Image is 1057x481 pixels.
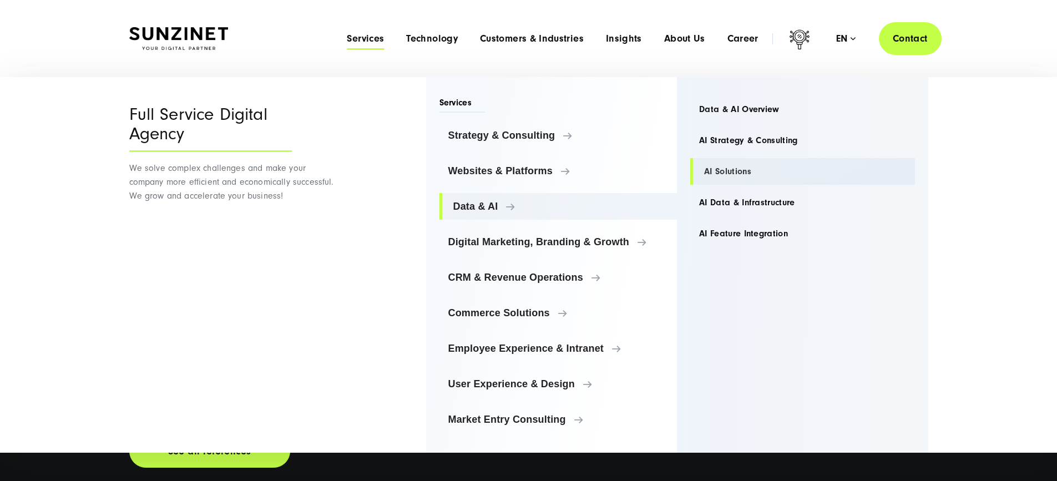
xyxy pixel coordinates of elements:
a: Career [727,33,758,44]
a: Strategy & Consulting [439,122,677,149]
span: Websites & Platforms [448,165,669,176]
img: SUNZINET Full Service Digital Agentur [129,27,228,50]
a: Data & AI Overview [690,96,915,123]
a: Customers & Industries [480,33,584,44]
a: Data & AI [439,193,677,220]
a: About Us [664,33,705,44]
a: User Experience & Design [439,371,677,397]
span: Strategy & Consulting [448,130,669,141]
a: Technology [406,33,458,44]
a: AI Strategy & Consulting [690,127,915,154]
div: Full Service Digital Agency [129,105,292,152]
a: Employee Experience & Intranet [439,335,677,362]
a: Websites & Platforms [439,158,677,184]
span: Data & AI [453,201,669,212]
a: AI Solutions [690,158,915,185]
a: CRM & Revenue Operations [439,264,677,291]
a: AI Feature Integration [690,220,915,247]
span: Employee Experience & Intranet [448,343,669,354]
span: Digital Marketing, Branding & Growth [448,236,669,247]
span: Commerce Solutions [448,307,669,318]
a: Services [347,33,384,44]
span: CRM & Revenue Operations [448,272,669,283]
div: en [836,33,856,44]
a: Insights [606,33,642,44]
span: Market Entry Consulting [448,414,669,425]
a: Contact [879,22,942,55]
a: Digital Marketing, Branding & Growth [439,229,677,255]
a: Commerce Solutions [439,300,677,326]
span: Services [439,97,485,113]
span: User Experience & Design [448,378,669,389]
a: Market Entry Consulting [439,406,677,433]
a: AI Data & Infrastructure [690,189,915,216]
p: We solve complex challenges and make your company more efficient and economically successful. We ... [129,161,337,203]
